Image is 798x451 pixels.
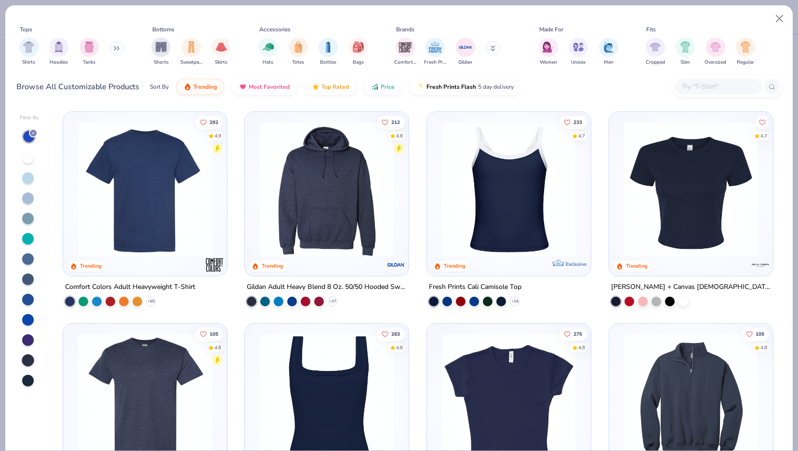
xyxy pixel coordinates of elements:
span: Fresh Prints Flash [426,83,476,91]
img: Bottles Image [323,41,333,53]
span: Bottles [320,59,336,66]
div: 4.8 [214,344,221,351]
button: Like [377,327,405,341]
span: Hoodies [50,59,68,66]
button: Price [364,79,402,95]
span: 212 [392,120,400,124]
button: filter button [394,38,416,66]
div: filter for Skirts [212,38,231,66]
span: Totes [292,59,304,66]
div: Fresh Prints Cali Camisole Top [429,281,521,293]
img: Tanks Image [84,41,94,53]
span: Hats [263,59,273,66]
span: Men [604,59,613,66]
div: filter for Women [539,38,558,66]
img: Bags Image [353,41,363,53]
img: Regular Image [740,41,751,53]
button: filter button [212,38,231,66]
img: Women Image [543,41,554,53]
img: Hoodies Image [53,41,64,53]
img: Oversized Image [710,41,721,53]
span: Gildan [458,59,472,66]
span: 105 [210,331,218,336]
button: Fresh Prints Flash5 day delivery [410,79,521,95]
span: Fresh Prints [424,59,446,66]
button: Like [377,115,405,129]
span: 105 [756,331,764,336]
span: Shirts [22,59,35,66]
button: Like [195,115,223,129]
button: filter button [736,38,755,66]
div: filter for Regular [736,38,755,66]
img: Totes Image [293,41,304,53]
img: most_fav.gif [239,83,247,91]
button: Like [756,115,769,129]
span: Price [381,83,395,91]
img: Slim Image [680,41,691,53]
div: filter for Bottles [319,38,338,66]
div: 4.8 [397,344,403,351]
div: filter for Comfort Colors [394,38,416,66]
img: Comfort Colors Image [398,40,412,55]
div: filter for Men [599,38,618,66]
span: Tanks [83,59,95,66]
div: Bottoms [152,25,174,34]
div: Accessories [259,25,291,34]
div: filter for Hats [258,38,278,66]
button: Like [195,327,223,341]
span: Trending [193,83,217,91]
div: Browse All Customizable Products [16,81,139,93]
span: Skirts [215,59,227,66]
div: Sort By [150,82,169,91]
button: Like [559,115,587,129]
img: Cropped Image [650,41,661,53]
img: Men Image [603,41,614,53]
div: Comfort Colors Adult Heavyweight T-Shirt [65,281,195,293]
div: 4.8 [578,344,585,351]
button: filter button [151,38,171,66]
span: 263 [392,331,400,336]
img: 027f49ad-49be-4c41-a156-18f2e68614ce [73,122,217,257]
input: Try "T-Shirt" [681,81,755,92]
span: Oversized [705,59,726,66]
button: filter button [539,38,558,66]
div: filter for Shorts [151,38,171,66]
div: 4.8 [397,132,403,139]
div: 4.7 [760,132,767,139]
img: Shirts Image [23,41,34,53]
span: 5 day delivery [478,82,514,93]
div: filter for Gildan [456,38,475,66]
button: filter button [80,38,99,66]
button: Close [771,10,789,28]
img: 10cdf0d8-35ae-432a-b09d-8b50528dc6c0 [254,122,399,257]
div: 4.9 [214,132,221,139]
span: 292 [210,120,218,124]
button: filter button [319,38,338,66]
span: 275 [573,331,582,336]
img: Shorts Image [156,41,167,53]
span: Slim [680,59,690,66]
button: filter button [19,38,39,66]
div: 4.8 [760,344,767,351]
button: filter button [349,38,368,66]
button: filter button [424,38,446,66]
span: + 37 [329,299,336,304]
span: Unisex [571,59,585,66]
button: Like [741,327,769,341]
img: Unisex Image [573,41,584,53]
div: filter for Hoodies [49,38,68,66]
span: Women [540,59,557,66]
div: filter for Tanks [80,38,99,66]
div: Made For [539,25,563,34]
div: filter for Sweatpants [180,38,202,66]
button: filter button [456,38,475,66]
div: filter for Oversized [705,38,726,66]
span: Sweatpants [180,59,202,66]
span: Regular [737,59,754,66]
span: + 60 [147,299,154,304]
div: filter for Bags [349,38,368,66]
button: filter button [676,38,695,66]
button: filter button [258,38,278,66]
div: filter for Totes [289,38,308,66]
span: Shorts [154,59,169,66]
